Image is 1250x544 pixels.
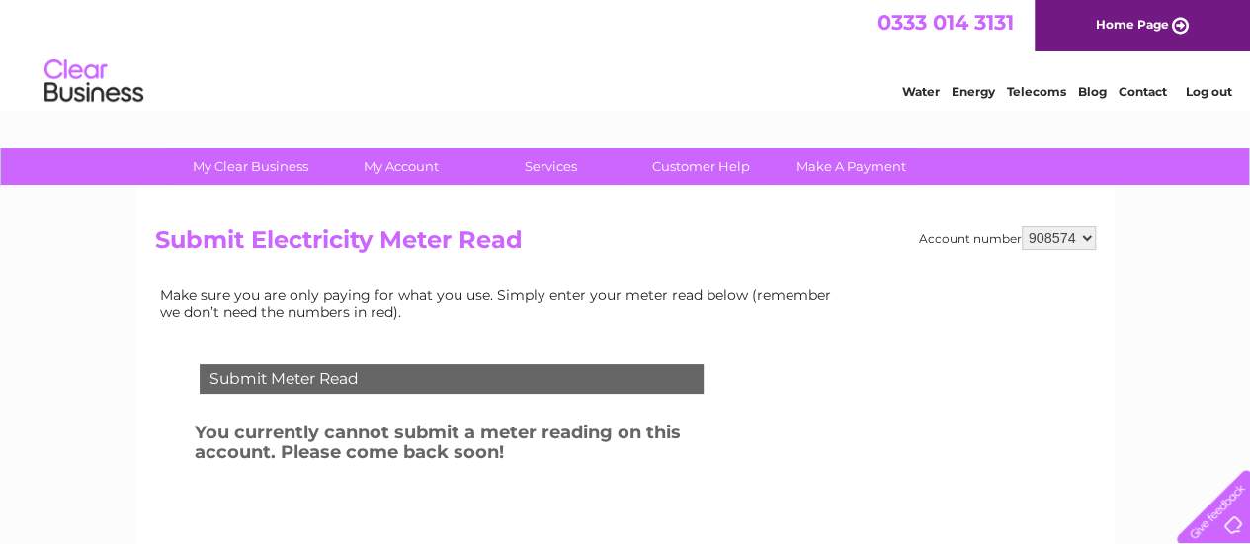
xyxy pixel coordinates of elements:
[1119,84,1167,99] a: Contact
[200,364,704,394] div: Submit Meter Read
[902,84,940,99] a: Water
[877,10,1014,35] a: 0333 014 3131
[469,148,632,185] a: Services
[919,226,1096,250] div: Account number
[195,419,756,473] h3: You currently cannot submit a meter reading on this account. Please come back soon!
[169,148,332,185] a: My Clear Business
[620,148,783,185] a: Customer Help
[319,148,482,185] a: My Account
[952,84,995,99] a: Energy
[1078,84,1107,99] a: Blog
[159,11,1093,96] div: Clear Business is a trading name of Verastar Limited (registered in [GEOGRAPHIC_DATA] No. 3667643...
[155,226,1096,264] h2: Submit Electricity Meter Read
[1185,84,1231,99] a: Log out
[770,148,933,185] a: Make A Payment
[43,51,144,112] img: logo.png
[155,282,847,324] td: Make sure you are only paying for what you use. Simply enter your meter read below (remember we d...
[1007,84,1066,99] a: Telecoms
